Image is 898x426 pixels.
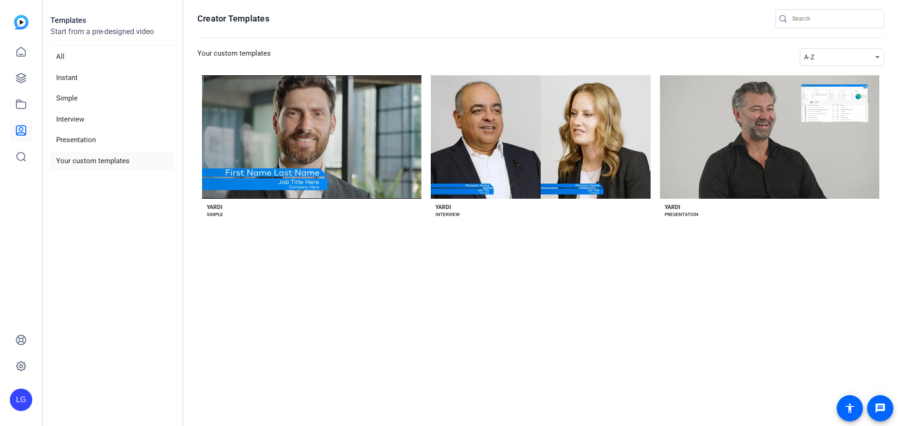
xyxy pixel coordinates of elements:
li: Interview [51,110,175,129]
h1: Creator Templates [197,13,269,24]
p: Start from a pre-designed video [51,26,175,45]
div: YARDI [435,203,451,211]
div: SIMPLE [207,211,223,218]
div: PRESENTATION [665,211,698,218]
strong: Templates [51,16,86,25]
li: Simple [51,89,175,108]
button: Template image [660,75,879,199]
div: YARDI [207,203,222,211]
div: LG [10,389,32,411]
h3: Your custom templates [197,48,271,66]
img: blue-gradient.svg [14,15,29,29]
div: INTERVIEW [435,211,460,218]
li: All [51,47,175,66]
li: Instant [51,68,175,87]
input: Search [792,13,876,24]
button: Template image [202,75,421,199]
li: Your custom templates [51,152,175,171]
span: A-Z [804,53,814,61]
div: YARDI [665,203,680,211]
mat-icon: message [875,403,886,414]
li: Presentation [51,130,175,150]
mat-icon: accessibility [844,403,855,414]
button: Template image [431,75,650,199]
